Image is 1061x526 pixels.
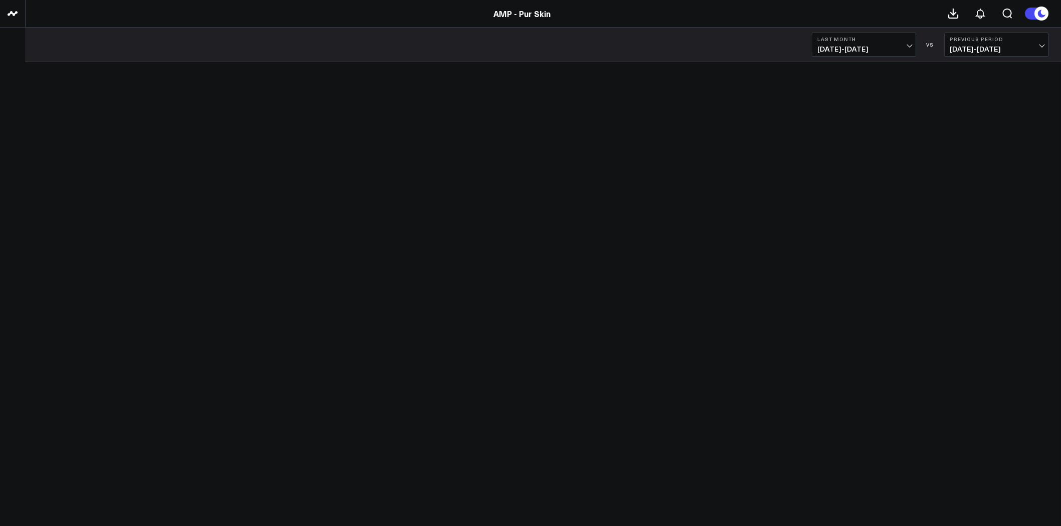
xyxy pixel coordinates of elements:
[944,33,1048,57] button: Previous Period[DATE]-[DATE]
[921,42,939,48] div: VS
[817,36,911,42] b: Last Month
[950,45,1043,53] span: [DATE] - [DATE]
[493,8,551,19] a: AMP - Pur Skin
[950,36,1043,42] b: Previous Period
[812,33,916,57] button: Last Month[DATE]-[DATE]
[817,45,911,53] span: [DATE] - [DATE]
